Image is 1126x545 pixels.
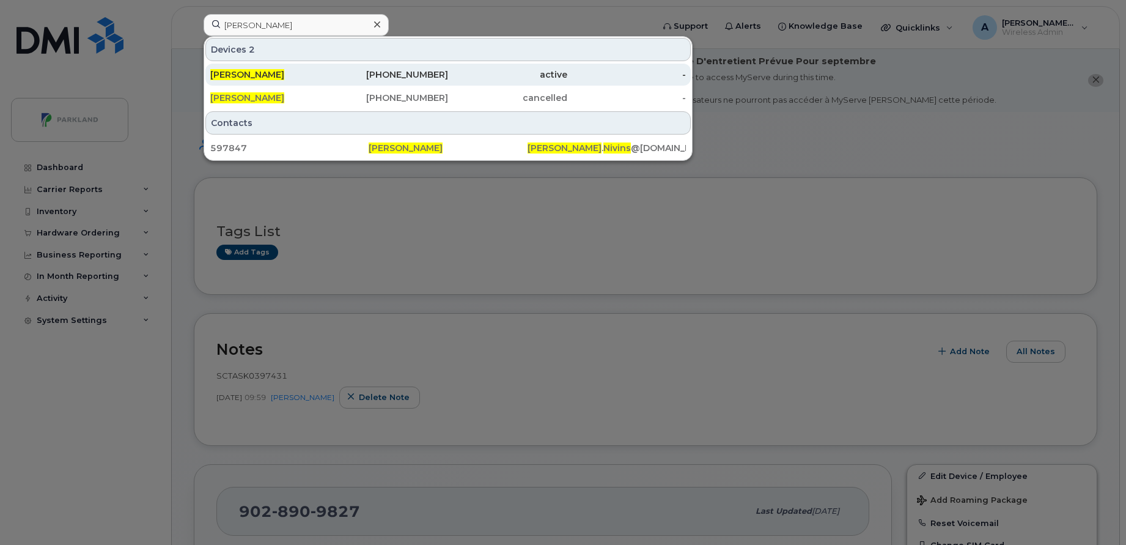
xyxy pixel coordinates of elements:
[369,143,443,154] span: [PERSON_NAME]
[528,142,686,154] div: . @[DOMAIN_NAME]
[567,69,686,81] div: -
[210,142,369,154] div: 597847
[567,92,686,104] div: -
[205,87,691,109] a: [PERSON_NAME][PHONE_NUMBER]cancelled-
[205,111,691,135] div: Contacts
[603,143,631,154] span: Nivins
[205,64,691,86] a: [PERSON_NAME][PHONE_NUMBER]active-
[210,92,284,103] span: [PERSON_NAME]
[210,69,284,80] span: [PERSON_NAME]
[329,69,449,81] div: [PHONE_NUMBER]
[329,92,449,104] div: [PHONE_NUMBER]
[205,137,691,159] a: 597847[PERSON_NAME][PERSON_NAME].Nivins@[DOMAIN_NAME]
[528,143,602,154] span: [PERSON_NAME]
[205,38,691,61] div: Devices
[448,69,567,81] div: active
[249,43,255,56] span: 2
[448,92,567,104] div: cancelled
